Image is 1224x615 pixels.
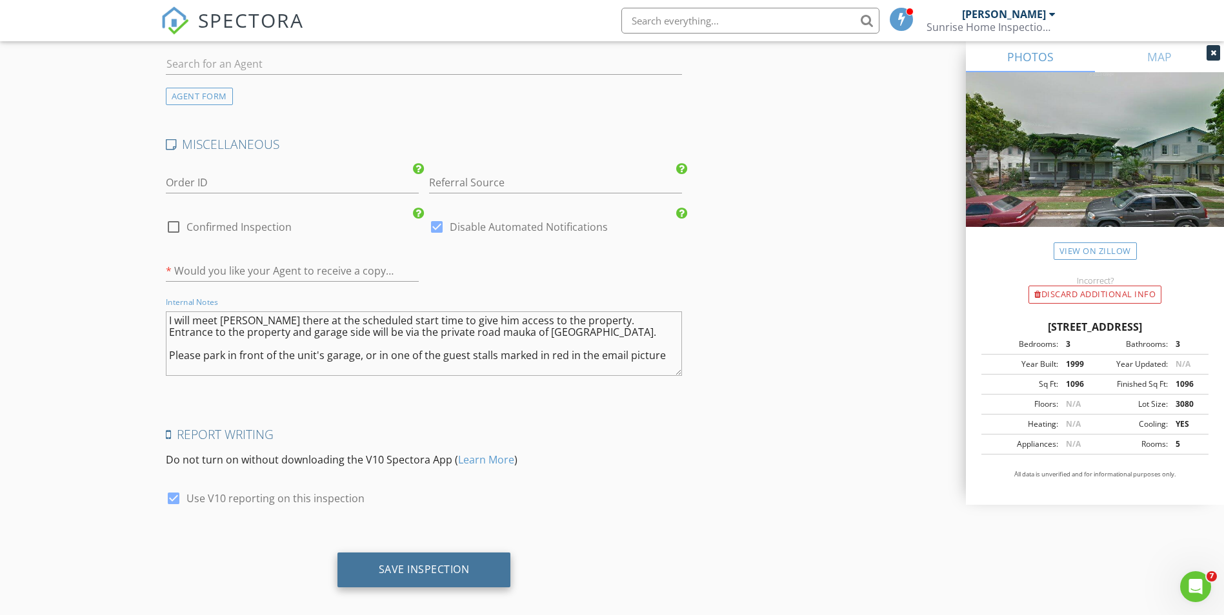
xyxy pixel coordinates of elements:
img: streetview [966,72,1224,258]
a: MAP [1095,41,1224,72]
img: The Best Home Inspection Software - Spectora [161,6,189,35]
span: N/A [1066,438,1081,449]
div: YES [1168,418,1205,430]
div: [PERSON_NAME] [962,8,1046,21]
input: Search everything... [621,8,879,34]
div: Year Updated: [1095,358,1168,370]
input: Referral Source [429,172,682,193]
div: Floors: [985,398,1058,410]
div: Heating: [985,418,1058,430]
div: Save Inspection [379,563,470,576]
div: AGENT FORM [166,88,233,105]
textarea: Internal Notes [166,311,683,376]
input: Would you like your Agent to receive a copy of the inspection report? [166,260,419,282]
h4: MISCELLANEOUS [166,136,683,153]
span: N/A [1066,398,1081,409]
div: 3 [1168,338,1205,350]
div: Discard Additional info [1028,286,1161,304]
a: SPECTORA [161,17,304,44]
div: 3 [1058,338,1095,350]
input: Search for an Agent [166,54,683,75]
p: All data is unverified and for informational purposes only. [981,470,1209,479]
h4: Report Writing [166,426,683,443]
label: Use V10 reporting on this inspection [186,492,365,505]
a: View on Zillow [1054,242,1137,260]
p: Do not turn on without downloading the V10 Spectora App ( ) [166,452,683,467]
a: PHOTOS [966,41,1095,72]
div: Appliances: [985,438,1058,450]
div: Incorrect? [966,275,1224,286]
a: Learn More [458,453,514,467]
div: Sq Ft: [985,378,1058,390]
div: 5 [1168,438,1205,450]
label: Disable Automated Notifications [450,220,608,233]
div: Rooms: [1095,438,1168,450]
div: Bathrooms: [1095,338,1168,350]
span: N/A [1066,418,1081,429]
div: 3080 [1168,398,1205,410]
span: SPECTORA [198,6,304,34]
span: N/A [1176,358,1190,369]
div: Bedrooms: [985,338,1058,350]
div: [STREET_ADDRESS] [981,319,1209,335]
div: 1096 [1058,378,1095,390]
div: 1096 [1168,378,1205,390]
div: 1999 [1058,358,1095,370]
div: Year Built: [985,358,1058,370]
span: 7 [1207,571,1217,581]
div: Sunrise Home Inspections LLC [927,21,1056,34]
div: Cooling: [1095,418,1168,430]
label: Confirmed Inspection [186,220,292,233]
div: Finished Sq Ft: [1095,378,1168,390]
div: Lot Size: [1095,398,1168,410]
iframe: Intercom live chat [1180,571,1211,602]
